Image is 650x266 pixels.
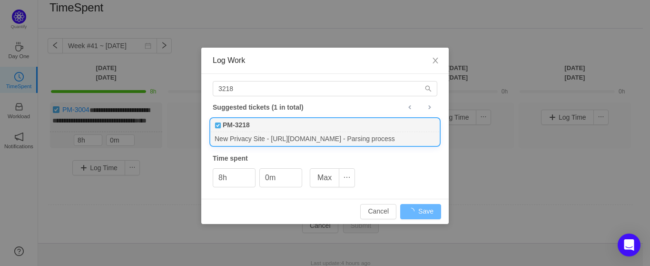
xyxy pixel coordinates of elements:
[432,57,439,64] i: icon: close
[213,153,437,164] div: Time spent
[422,48,449,74] button: Close
[213,101,437,113] div: Suggested tickets (1 in total)
[223,120,250,130] b: PM-3218
[339,168,355,187] button: icon: ellipsis
[425,85,432,92] i: icon: search
[213,81,437,96] input: Search
[215,122,221,129] img: 10738
[211,132,439,145] div: New Privacy Site - [URL][DOMAIN_NAME] - Parsing process
[213,55,437,66] div: Log Work
[618,234,640,256] div: Open Intercom Messenger
[310,168,339,187] button: Max
[360,204,396,219] button: Cancel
